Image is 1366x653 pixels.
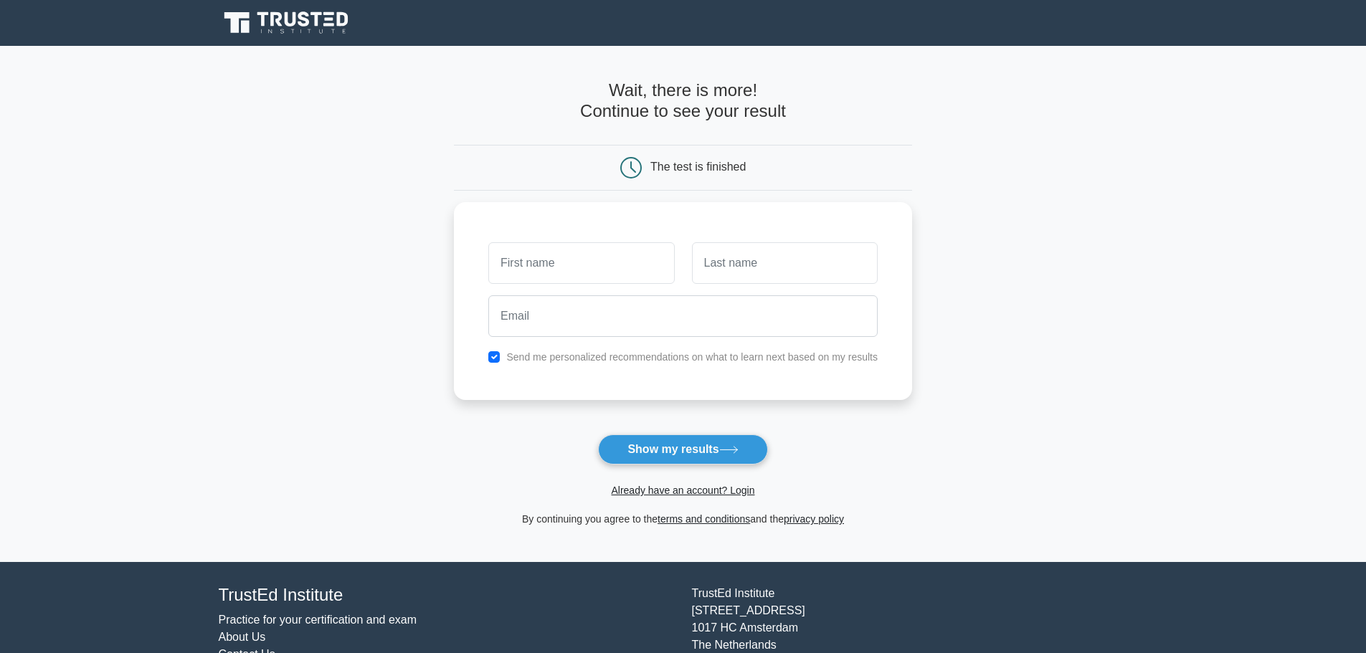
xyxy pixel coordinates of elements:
div: By continuing you agree to the and the [445,510,921,528]
input: Email [488,295,878,337]
h4: Wait, there is more! Continue to see your result [454,80,912,122]
div: The test is finished [650,161,746,173]
a: terms and conditions [658,513,750,525]
button: Show my results [598,434,767,464]
h4: TrustEd Institute [219,585,675,606]
label: Send me personalized recommendations on what to learn next based on my results [506,351,878,363]
a: Practice for your certification and exam [219,614,417,626]
input: First name [488,242,674,284]
a: Already have an account? Login [611,485,754,496]
input: Last name [692,242,878,284]
a: privacy policy [784,513,844,525]
a: About Us [219,631,266,643]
